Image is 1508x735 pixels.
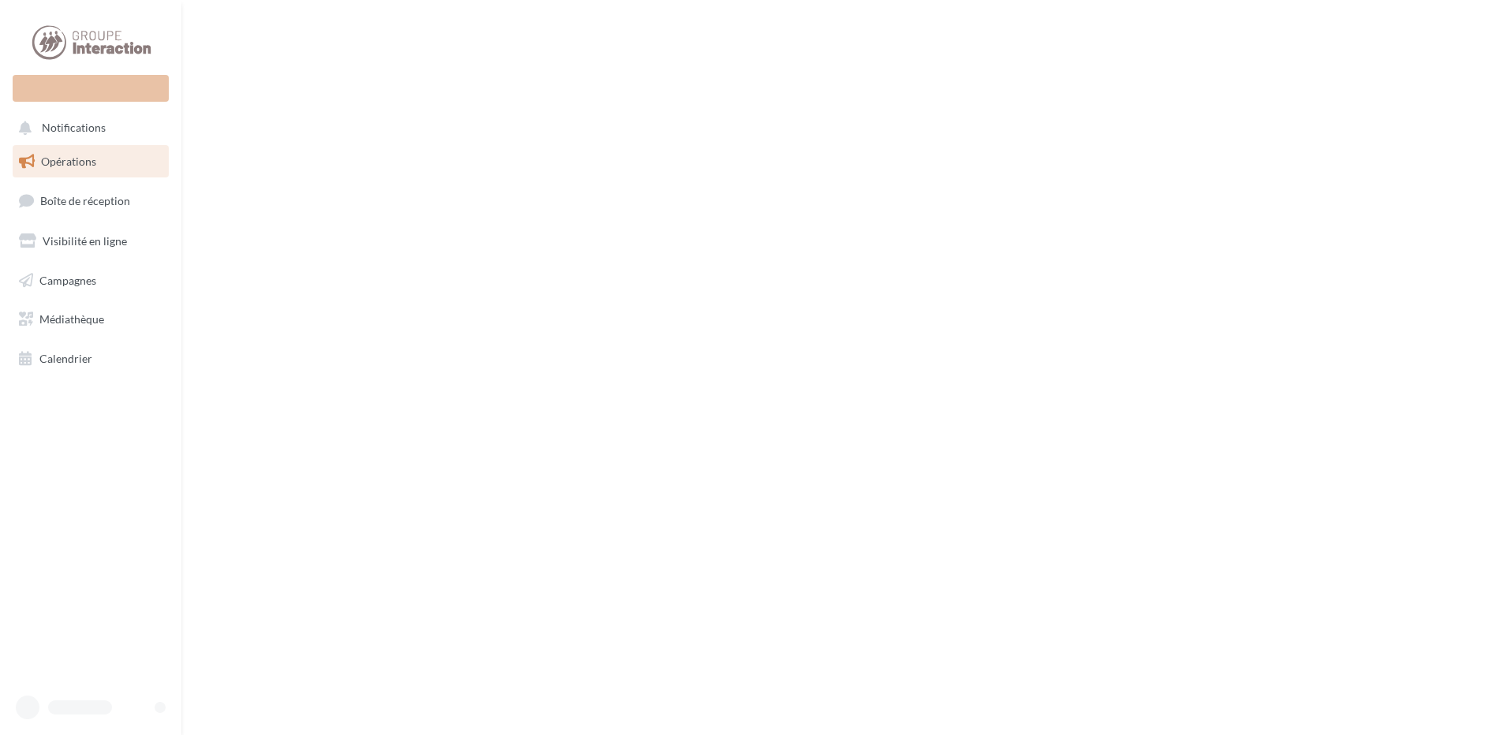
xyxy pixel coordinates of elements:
[9,225,172,258] a: Visibilité en ligne
[39,273,96,286] span: Campagnes
[39,352,92,365] span: Calendrier
[9,264,172,297] a: Campagnes
[39,312,104,326] span: Médiathèque
[9,145,172,178] a: Opérations
[43,234,127,248] span: Visibilité en ligne
[40,194,130,207] span: Boîte de réception
[41,155,96,168] span: Opérations
[9,303,172,336] a: Médiathèque
[9,342,172,375] a: Calendrier
[42,121,106,135] span: Notifications
[13,75,169,102] div: Nouvelle campagne
[9,184,172,218] a: Boîte de réception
